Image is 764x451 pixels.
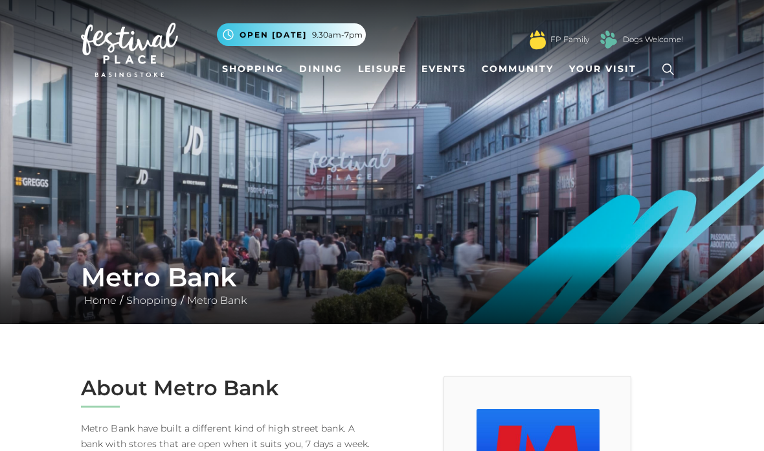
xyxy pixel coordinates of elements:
a: Metro Bank [184,294,250,306]
span: Open [DATE] [240,29,307,41]
span: Your Visit [569,62,636,76]
h2: About Metro Bank [81,376,372,400]
a: FP Family [550,34,589,45]
span: 9.30am-7pm [312,29,363,41]
a: Leisure [353,57,412,81]
a: Community [477,57,559,81]
a: Your Visit [564,57,648,81]
div: / / [71,262,693,308]
a: Home [81,294,120,306]
a: Dining [294,57,348,81]
a: Events [416,57,471,81]
img: Festival Place Logo [81,23,178,77]
h1: Metro Bank [81,262,683,293]
a: Shopping [217,57,289,81]
a: Shopping [123,294,181,306]
a: Dogs Welcome! [623,34,683,45]
button: Open [DATE] 9.30am-7pm [217,23,366,46]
